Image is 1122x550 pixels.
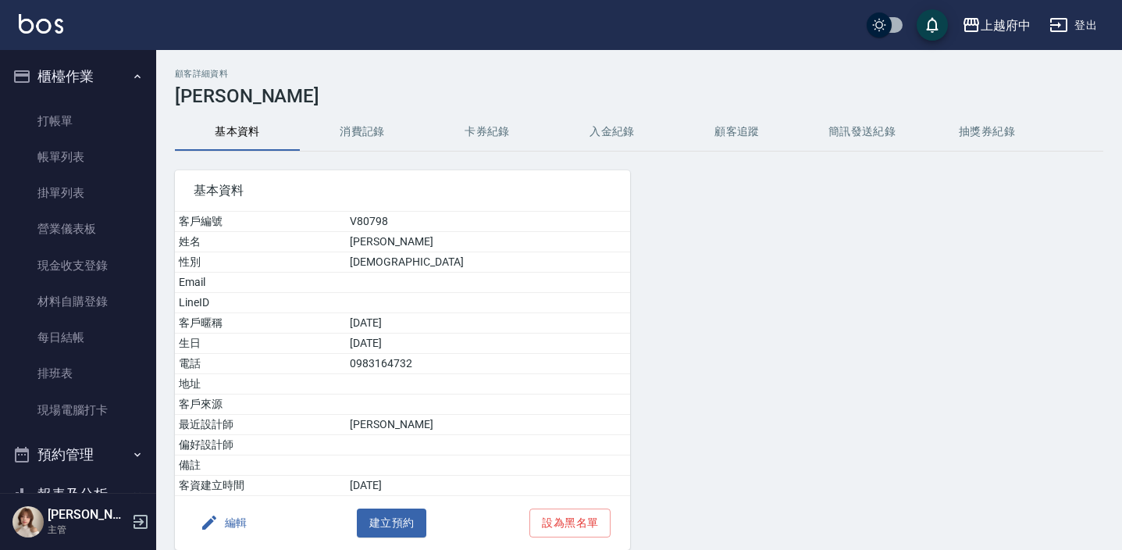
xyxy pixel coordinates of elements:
[346,415,629,435] td: [PERSON_NAME]
[6,355,150,391] a: 排班表
[6,103,150,139] a: 打帳單
[6,434,150,475] button: 預約管理
[800,113,924,151] button: 簡訊發送紀錄
[346,252,629,273] td: [DEMOGRAPHIC_DATA]
[529,509,611,537] button: 設為黑名單
[346,212,629,232] td: V80798
[175,455,346,476] td: 備註
[6,139,150,175] a: 帳單列表
[48,523,127,537] p: 主管
[175,69,1103,79] h2: 顧客詳細資料
[346,334,629,354] td: [DATE]
[175,212,346,232] td: 客戶編號
[6,56,150,97] button: 櫃檯作業
[1043,11,1103,40] button: 登出
[425,113,550,151] button: 卡券紀錄
[19,14,63,34] img: Logo
[675,113,800,151] button: 顧客追蹤
[346,476,629,496] td: [DATE]
[48,507,127,523] h5: [PERSON_NAME]
[956,9,1037,41] button: 上越府中
[300,113,425,151] button: 消費記錄
[6,320,150,355] a: 每日結帳
[6,175,150,211] a: 掛單列表
[194,183,611,198] span: 基本資料
[6,474,150,515] button: 報表及分析
[924,113,1049,151] button: 抽獎券紀錄
[346,313,629,334] td: [DATE]
[175,232,346,252] td: 姓名
[175,293,346,313] td: LineID
[6,392,150,428] a: 現場電腦打卡
[346,232,629,252] td: [PERSON_NAME]
[550,113,675,151] button: 入金紀錄
[917,9,948,41] button: save
[981,16,1031,35] div: 上越府中
[175,374,346,395] td: 地址
[346,354,629,374] td: 0983164732
[12,506,44,537] img: Person
[175,435,346,455] td: 偏好設計師
[175,85,1103,107] h3: [PERSON_NAME]
[175,252,346,273] td: 性別
[6,284,150,320] a: 材料自購登錄
[194,509,254,537] button: 編輯
[175,273,346,293] td: Email
[175,354,346,374] td: 電話
[175,313,346,334] td: 客戶暱稱
[175,415,346,435] td: 最近設計師
[175,113,300,151] button: 基本資料
[175,334,346,354] td: 生日
[175,395,346,415] td: 客戶來源
[6,211,150,247] a: 營業儀表板
[6,248,150,284] a: 現金收支登錄
[175,476,346,496] td: 客資建立時間
[357,509,427,537] button: 建立預約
